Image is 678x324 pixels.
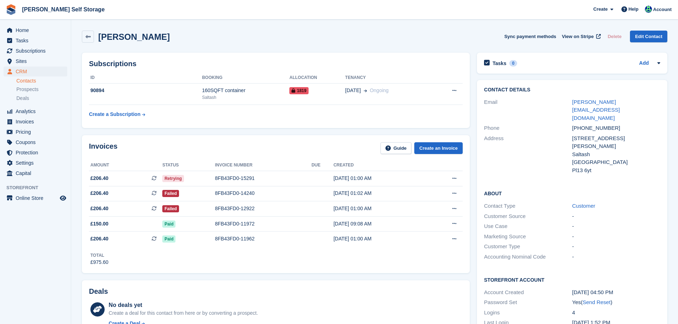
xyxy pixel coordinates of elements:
[16,117,58,127] span: Invoices
[16,158,58,168] span: Settings
[4,158,67,168] a: menu
[333,205,426,212] div: [DATE] 01:00 AM
[645,6,652,13] img: Jenna Kennedy
[90,235,109,243] span: £206.40
[509,60,517,67] div: 0
[629,6,638,13] span: Help
[89,287,108,296] h2: Deals
[484,212,572,221] div: Customer Source
[4,137,67,147] a: menu
[484,134,572,175] div: Address
[162,221,175,228] span: Paid
[16,193,58,203] span: Online Store
[333,235,426,243] div: [DATE] 01:00 AM
[4,193,67,203] a: menu
[16,95,29,102] span: Deals
[630,31,667,42] a: Edit Contact
[4,148,67,158] a: menu
[484,309,572,317] div: Logins
[90,259,109,266] div: £975.60
[484,233,572,241] div: Marketing Source
[605,31,624,42] button: Delete
[572,134,660,150] div: [STREET_ADDRESS][PERSON_NAME]
[109,309,258,317] div: Create a deal for this contact from here or by converting a prospect.
[89,72,202,84] th: ID
[370,87,389,93] span: Ongoing
[484,98,572,122] div: Email
[484,202,572,210] div: Contact Type
[16,78,67,84] a: Contacts
[572,288,660,297] div: [DATE] 04:50 PM
[572,150,660,159] div: Saltash
[572,212,660,221] div: -
[345,72,433,84] th: Tenancy
[89,87,202,94] div: 90894
[289,87,309,94] span: 1819
[215,190,311,197] div: 8FB43FD0-14240
[6,184,71,191] span: Storefront
[333,190,426,197] div: [DATE] 01:02 AM
[333,160,426,171] th: Created
[16,95,67,102] a: Deals
[572,233,660,241] div: -
[16,67,58,76] span: CRM
[639,59,649,68] a: Add
[202,94,290,101] div: Saltash
[484,298,572,307] div: Password Set
[16,127,58,137] span: Pricing
[202,87,290,94] div: 160SQFT container
[90,220,109,228] span: £150.00
[215,175,311,182] div: 8FB43FD0-15291
[572,158,660,166] div: [GEOGRAPHIC_DATA]
[6,4,16,15] img: stora-icon-8386f47178a22dfd0bd8f6a31ec36ba5ce8667c1dd55bd0f319d3a0aa187defe.svg
[162,175,184,182] span: Retrying
[4,117,67,127] a: menu
[4,25,67,35] a: menu
[202,72,290,84] th: Booking
[162,205,179,212] span: Failed
[16,106,58,116] span: Analytics
[215,235,311,243] div: 8FB43FD0-11962
[215,205,311,212] div: 8FB43FD0-12922
[572,222,660,230] div: -
[572,253,660,261] div: -
[504,31,556,42] button: Sync payment methods
[484,87,660,93] h2: Contact Details
[484,190,660,197] h2: About
[333,175,426,182] div: [DATE] 01:00 AM
[4,106,67,116] a: menu
[16,168,58,178] span: Capital
[162,235,175,243] span: Paid
[581,299,612,305] span: ( )
[90,175,109,182] span: £206.40
[380,142,412,154] a: Guide
[562,33,594,40] span: View on Stripe
[89,108,145,121] a: Create a Subscription
[484,124,572,132] div: Phone
[16,56,58,66] span: Sites
[89,142,117,154] h2: Invoices
[215,220,311,228] div: 8FB43FD0-11972
[333,220,426,228] div: [DATE] 09:08 AM
[572,298,660,307] div: Yes
[484,276,660,283] h2: Storefront Account
[16,25,58,35] span: Home
[484,288,572,297] div: Account Created
[59,194,67,202] a: Preview store
[16,86,67,93] a: Prospects
[493,60,506,67] h2: Tasks
[162,160,215,171] th: Status
[4,127,67,137] a: menu
[414,142,463,154] a: Create an Invoice
[109,301,258,309] div: No deals yet
[90,190,109,197] span: £206.40
[484,253,572,261] div: Accounting Nominal Code
[16,36,58,46] span: Tasks
[19,4,107,15] a: [PERSON_NAME] Self Storage
[4,36,67,46] a: menu
[559,31,602,42] a: View on Stripe
[572,309,660,317] div: 4
[90,252,109,259] div: Total
[572,99,620,121] a: [PERSON_NAME][EMAIL_ADDRESS][DOMAIN_NAME]
[4,56,67,66] a: menu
